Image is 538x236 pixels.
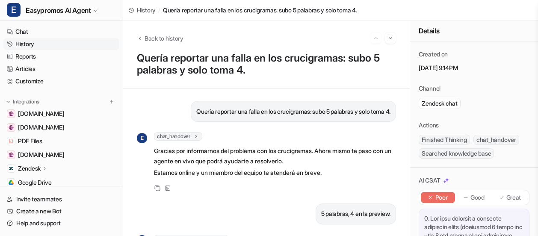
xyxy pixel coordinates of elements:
span: E [137,133,147,143]
h1: Quería reportar una falla en los crucigramas: subo 5 palabras y solo toma 4. [137,52,396,77]
a: www.notion.com[DOMAIN_NAME] [3,108,119,120]
img: www.easypromosapp.com [9,125,14,130]
a: Articles [3,63,119,75]
p: Gracias por informarnos del problema con los crucigramas. Ahora mismo te paso con un agente en vi... [154,146,396,166]
p: Integrations [13,98,39,105]
button: Back to history [137,34,183,43]
a: easypromos-apiref.redoc.ly[DOMAIN_NAME] [3,149,119,161]
span: E [7,3,21,17]
a: Reports [3,50,119,62]
span: Google Drive [18,178,52,187]
span: chat_handover [154,132,202,141]
a: Create a new Bot [3,205,119,217]
p: Zendesk chat [422,99,458,108]
span: / [158,6,160,15]
span: Back to history [145,34,183,43]
img: Previous session [373,34,379,42]
p: Zendesk [18,164,41,173]
div: Details [410,21,538,41]
span: Searched knowledge base [419,148,494,159]
span: Easypromos AI Agent [26,4,91,16]
span: Finished Thinking [419,135,470,145]
img: menu_add.svg [109,99,115,105]
p: AI CSAT [419,176,440,185]
a: History [128,6,156,15]
img: www.notion.com [9,111,14,116]
a: History [3,38,119,50]
span: chat_handover [473,135,519,145]
a: Invite teammates [3,193,119,205]
img: easypromos-apiref.redoc.ly [9,152,14,157]
a: Google DriveGoogle Drive [3,177,119,189]
a: Help and support [3,217,119,229]
span: [DOMAIN_NAME] [18,123,64,132]
span: [DOMAIN_NAME] [18,150,64,159]
span: Quería reportar una falla en los crucigramas: subo 5 palabras y solo toma 4. [163,6,357,15]
span: PDF Files [18,137,42,145]
p: Created on [419,50,448,59]
p: Good [470,193,485,202]
button: Go to previous session [370,32,381,44]
a: www.easypromosapp.com[DOMAIN_NAME] [3,121,119,133]
p: Channel [419,84,440,93]
img: Zendesk [9,166,14,171]
button: Integrations [3,97,42,106]
p: Quería reportar una falla en los crucigramas: subo 5 palabras y solo toma 4. [196,106,390,117]
img: Next session [387,34,393,42]
a: PDF FilesPDF Files [3,135,119,147]
p: Actions [419,121,439,130]
p: Poor [435,193,448,202]
img: Google Drive [9,180,14,185]
span: [DOMAIN_NAME] [18,109,64,118]
img: expand menu [5,99,11,105]
a: Customize [3,75,119,87]
img: PDF Files [9,139,14,144]
span: History [137,6,156,15]
p: Great [506,193,521,202]
p: [DATE] 9:14PM [419,64,529,72]
button: Go to next session [385,32,396,44]
p: Estamos online y un miembro del equipo te atenderá en breve. [154,168,396,178]
a: Chat [3,26,119,38]
p: 5 palabras, 4 en la preview. [321,209,390,219]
